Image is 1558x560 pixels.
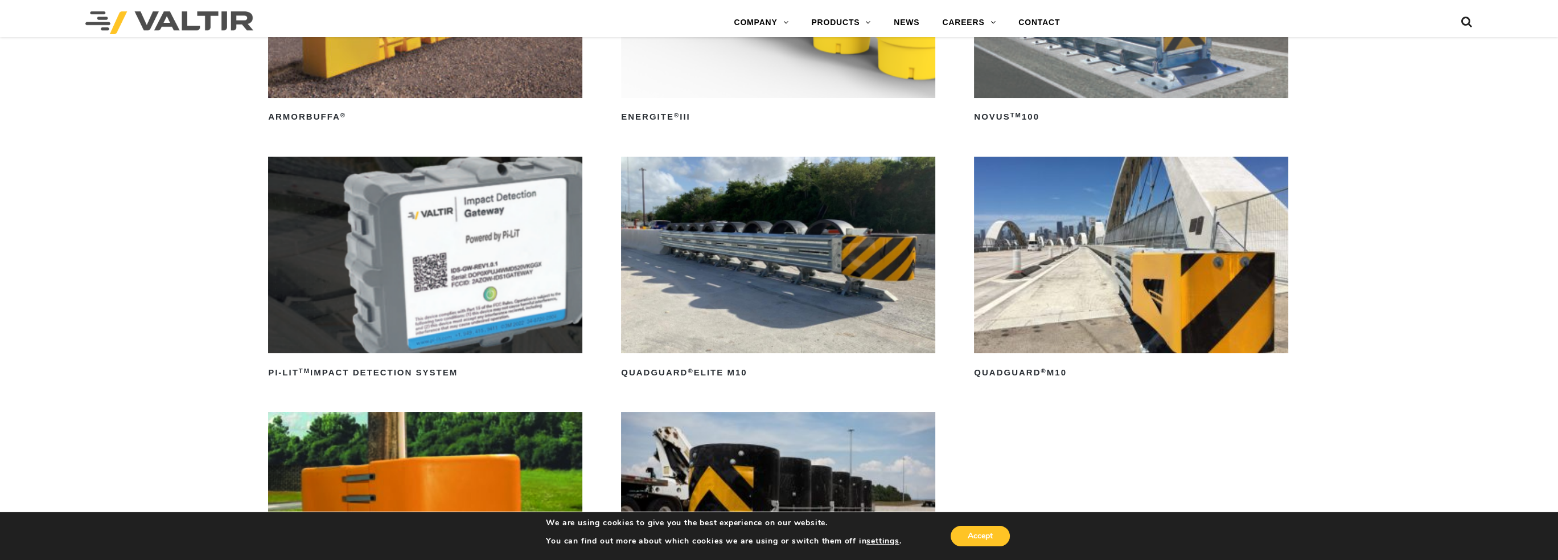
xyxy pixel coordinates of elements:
[546,518,901,528] p: We are using cookies to give you the best experience on our website.
[621,108,935,126] h2: ENERGITE III
[931,11,1007,34] a: CAREERS
[268,157,582,381] a: PI-LITTMImpact Detection System
[800,11,882,34] a: PRODUCTS
[882,11,931,34] a: NEWS
[1041,367,1046,374] sup: ®
[722,11,800,34] a: COMPANY
[546,536,901,546] p: You can find out more about which cookies we are using or switch them off in .
[866,536,899,546] button: settings
[974,157,1288,381] a: QuadGuard®M10
[974,108,1288,126] h2: NOVUS 100
[621,363,935,382] h2: QuadGuard Elite M10
[268,108,582,126] h2: ArmorBuffa
[340,112,346,118] sup: ®
[951,526,1010,546] button: Accept
[674,112,680,118] sup: ®
[1007,11,1071,34] a: CONTACT
[974,363,1288,382] h2: QuadGuard M10
[85,11,253,34] img: Valtir
[688,367,693,374] sup: ®
[1010,112,1022,118] sup: TM
[268,363,582,382] h2: PI-LIT Impact Detection System
[299,367,310,374] sup: TM
[621,157,935,381] a: QuadGuard®Elite M10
